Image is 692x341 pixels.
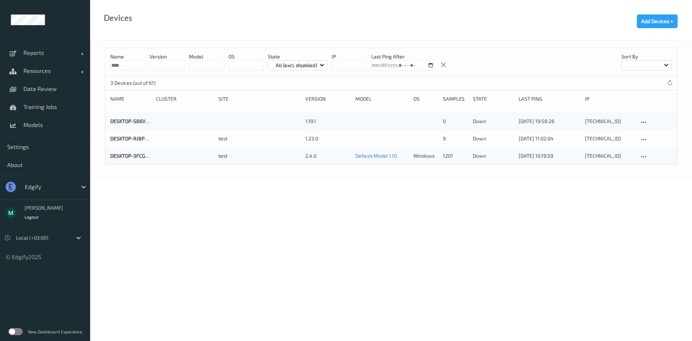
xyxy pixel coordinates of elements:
[305,95,350,102] div: version
[585,95,634,102] div: ip
[218,135,300,142] div: test
[473,135,514,142] p: down
[519,118,580,125] div: [DATE] 19:58:26
[305,152,350,159] div: 2.4.0
[585,152,634,159] div: [TECHNICAL_ID]
[218,95,300,102] div: Site
[355,95,408,102] div: Model
[156,95,213,102] div: Cluster
[413,152,438,159] p: windows
[585,118,634,125] div: [TECHNICAL_ID]
[218,152,300,159] div: test
[110,79,164,87] p: 3 Devices (out of 61)
[519,135,580,142] div: [DATE] 11:02:04
[519,152,580,159] div: [DATE] 10:19:59
[473,152,514,159] p: down
[273,62,320,69] p: All (excl. disabled)
[473,95,514,102] div: State
[473,118,514,125] p: down
[150,53,185,60] p: version
[268,53,328,60] p: State
[110,135,155,141] a: DESKTOP-RJ8PDM8
[332,53,367,60] p: IP
[621,53,672,60] p: Sort by
[110,118,155,124] a: DESKTOP-S86VGN2
[110,153,154,159] a: DESKTOP-3FCGP6L
[585,135,634,142] div: [TECHNICAL_ID]
[443,135,467,142] div: 9
[443,118,467,125] div: 0
[110,95,151,102] div: Name
[371,53,434,60] p: Last Ping After
[413,95,438,102] div: OS
[229,53,264,60] p: OS
[443,95,467,102] div: Samples
[355,153,397,159] a: Default Model 1.10
[104,14,132,22] div: Devices
[519,95,580,102] div: Last Ping
[110,53,146,60] p: Name
[305,135,350,142] div: 1.23.0
[443,152,467,159] div: 1201
[305,118,350,125] div: 1.19.1
[189,53,224,60] p: model
[637,14,678,28] button: Add Devices +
